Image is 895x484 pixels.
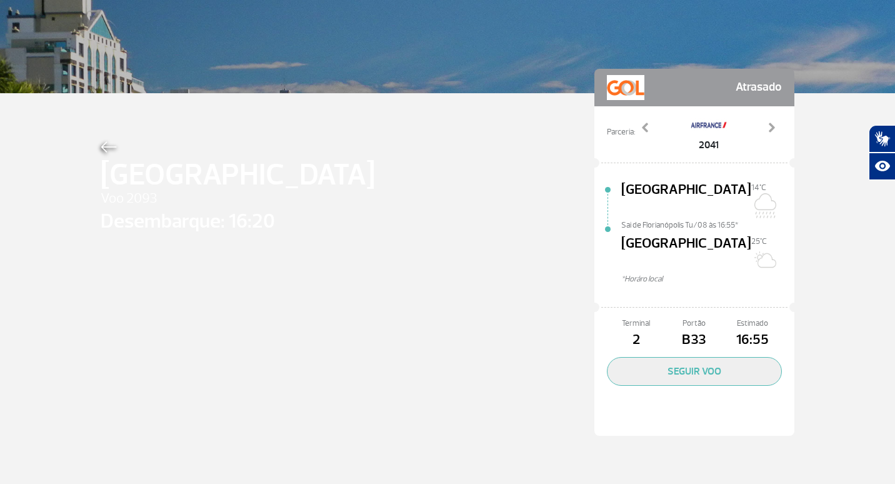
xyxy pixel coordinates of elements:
span: Terminal [607,318,665,330]
div: Plugin de acessibilidade da Hand Talk. [869,125,895,180]
span: Parceria: [607,126,635,138]
span: Estimado [724,318,782,330]
span: B33 [665,330,723,351]
span: 16:55 [724,330,782,351]
span: 25°C [751,236,767,246]
span: 2041 [690,138,727,153]
span: Atrasado [736,75,782,100]
span: 2 [607,330,665,351]
span: 14°C [751,183,766,193]
img: Chuvoso [751,193,776,218]
span: Desembarque: 16:20 [101,206,375,236]
span: [GEOGRAPHIC_DATA] [101,153,375,198]
span: Sai de Florianópolis Tu/08 às 16:55* [621,219,794,228]
span: Voo 2093 [101,188,375,209]
button: Abrir tradutor de língua de sinais. [869,125,895,153]
span: [GEOGRAPHIC_DATA] [621,179,751,219]
span: [GEOGRAPHIC_DATA] [621,233,751,273]
button: Abrir recursos assistivos. [869,153,895,180]
span: *Horáro local [621,273,794,285]
span: Portão [665,318,723,330]
button: SEGUIR VOO [607,357,782,386]
img: Sol com muitas nuvens [751,247,776,272]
